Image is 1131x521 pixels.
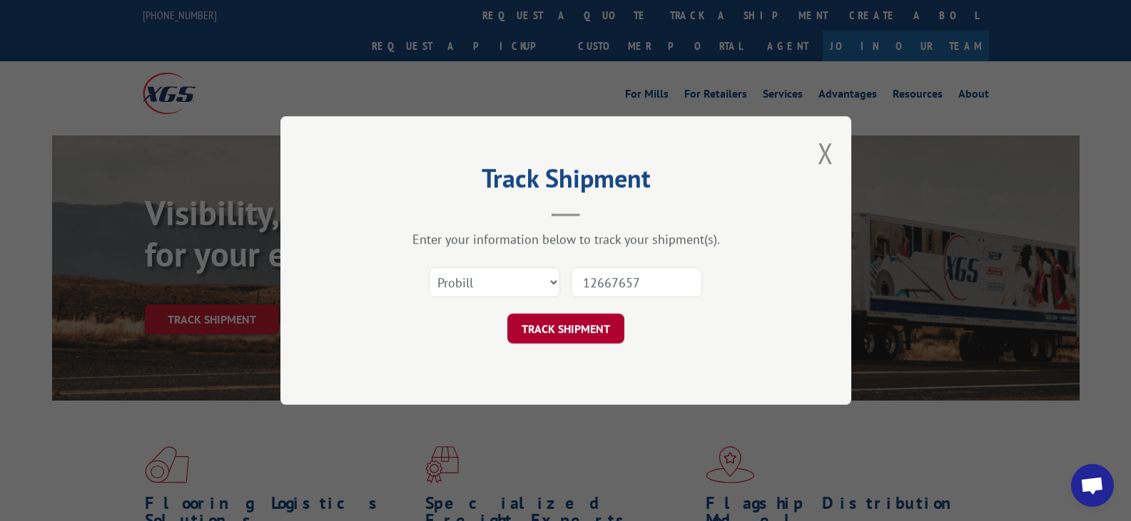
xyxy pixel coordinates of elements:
a: Open chat [1071,464,1114,507]
button: Close modal [818,134,833,172]
h2: Track Shipment [352,168,780,195]
div: Enter your information below to track your shipment(s). [352,231,780,247]
button: TRACK SHIPMENT [507,314,624,344]
input: Number(s) [571,267,702,297]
